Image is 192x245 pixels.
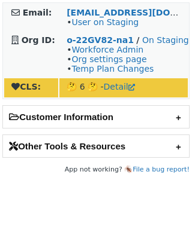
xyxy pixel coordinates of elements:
[3,106,189,128] h2: Customer Information
[67,45,154,73] span: • • •
[3,135,189,157] h2: Other Tools & Resources
[104,82,135,91] a: Detail
[133,166,190,173] a: File a bug report!
[71,45,143,54] a: Workforce Admin
[136,35,139,45] strong: /
[71,54,146,64] a: Org settings page
[67,35,134,45] a: o-22GV82-na1
[2,164,190,176] footer: App not working? 🪳
[71,17,139,27] a: User on Staging
[11,82,41,91] strong: CLS:
[23,8,52,17] strong: Email:
[59,78,188,97] td: 🤔 6 🤔 -
[22,35,55,45] strong: Org ID:
[142,35,189,45] a: On Staging
[67,17,139,27] span: •
[71,64,154,73] a: Temp Plan Changes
